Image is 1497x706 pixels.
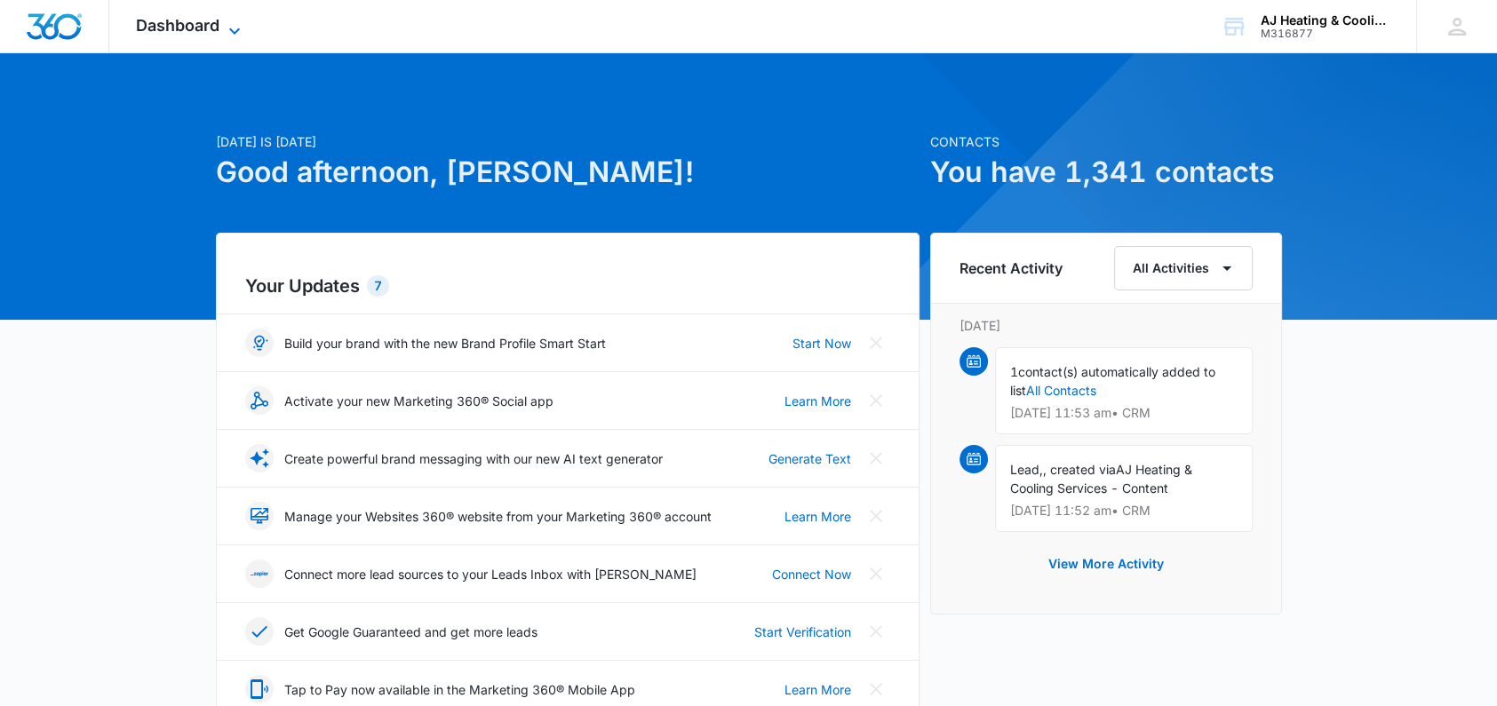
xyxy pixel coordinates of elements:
span: 1 [1010,364,1018,379]
p: [DATE] is [DATE] [216,132,920,151]
button: Close [862,559,890,588]
p: Connect more lead sources to your Leads Inbox with [PERSON_NAME] [284,565,697,583]
p: Manage your Websites 360® website from your Marketing 360® account [284,507,712,526]
span: Dashboard [136,16,219,35]
button: Close [862,444,890,472]
p: [DATE] [960,316,1253,335]
h2: Your Updates [245,273,890,299]
p: [DATE] 11:53 am • CRM [1010,407,1238,419]
button: Close [862,675,890,703]
button: View More Activity [1031,543,1182,585]
a: Start Now [792,334,851,353]
div: 7 [367,275,389,297]
p: Create powerful brand messaging with our new AI text generator [284,449,663,468]
p: Activate your new Marketing 360® Social app [284,392,553,410]
a: Connect Now [772,565,851,583]
a: Learn More [784,392,851,410]
p: Tap to Pay now available in the Marketing 360® Mobile App [284,680,635,699]
a: All Contacts [1026,383,1096,398]
a: Learn More [784,680,851,699]
button: Close [862,329,890,357]
p: Get Google Guaranteed and get more leads [284,623,537,641]
p: Build your brand with the new Brand Profile Smart Start [284,334,606,353]
p: Contacts [930,132,1282,151]
button: Close [862,502,890,530]
h1: You have 1,341 contacts [930,151,1282,194]
div: account id [1261,28,1390,40]
span: contact(s) automatically added to list [1010,364,1215,398]
a: Generate Text [768,449,851,468]
button: Close [862,617,890,646]
button: All Activities [1114,246,1253,290]
p: [DATE] 11:52 am • CRM [1010,504,1238,517]
h6: Recent Activity [960,258,1063,279]
div: account name [1261,13,1390,28]
a: Learn More [784,507,851,526]
h1: Good afternoon, [PERSON_NAME]! [216,151,920,194]
span: Lead, [1010,462,1043,477]
a: Start Verification [754,623,851,641]
button: Close [862,386,890,415]
span: , created via [1043,462,1116,477]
